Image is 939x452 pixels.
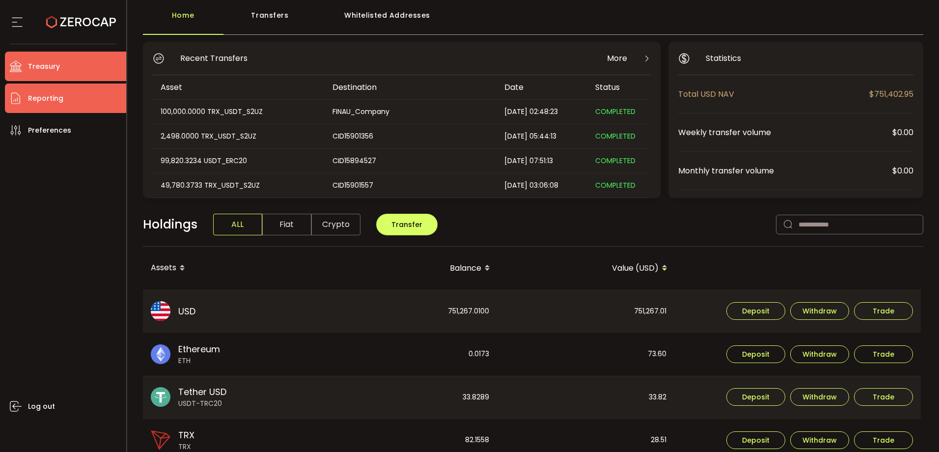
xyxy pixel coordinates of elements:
div: Balance [321,260,498,277]
span: TRX [178,442,194,452]
span: More [607,52,627,64]
div: 49,780.3733 TRX_USDT_S2UZ [153,180,324,191]
div: [DATE] 03:06:08 [497,180,587,191]
div: Date [497,82,587,93]
div: Status [587,82,649,93]
span: Holdings [143,215,197,234]
div: Transfers [223,5,317,35]
span: Log out [28,399,55,414]
span: Fiat [262,214,311,235]
span: Transfer [391,220,422,229]
img: usd_portfolio.svg [151,301,170,321]
div: CID15894527 [325,155,496,167]
span: COMPLETED [595,180,635,190]
span: TRX [178,428,194,442]
span: Tether USD [178,385,226,398]
span: Preferences [28,123,71,138]
div: 99,820.3234 USDT_ERC20 [153,155,324,167]
iframe: Chat Widget [719,57,939,452]
span: USDT-TRC20 [178,398,226,409]
div: 751,267.01 [498,290,674,333]
span: ETH [178,356,220,366]
div: Asset [153,82,325,93]
img: trx_portfolio.png [151,430,170,450]
div: 751,267.0100 [321,290,497,333]
div: 73.60 [498,333,674,376]
div: FINAU_Company [325,106,496,117]
div: 100,000.0000 TRX_USDT_S2UZ [153,106,324,117]
span: COMPLETED [595,156,635,166]
span: Treasury [28,59,60,74]
div: Destination [325,82,497,93]
div: [DATE] 05:44:13 [497,131,587,142]
span: Recent Transfers [180,52,248,64]
div: CID15901356 [325,131,496,142]
div: Assets [143,260,321,277]
span: Ethereum [178,342,220,356]
img: usdt_portfolio.svg [151,387,170,407]
span: Statistics [706,52,741,64]
span: Crypto [311,214,360,235]
div: 0.0173 [321,333,497,376]
span: COMPLETED [595,107,635,116]
div: 33.82 [498,376,674,419]
div: 2,498.0000 TRX_USDT_S2UZ [153,131,324,142]
div: [DATE] 07:51:13 [497,155,587,167]
span: Monthly transfer volume [678,165,892,177]
img: eth_portfolio.svg [151,344,170,364]
span: USD [178,305,195,318]
div: CID15901557 [325,180,496,191]
span: ALL [213,214,262,235]
div: Value (USD) [498,260,675,277]
div: 33.8289 [321,376,497,419]
span: COMPLETED [595,131,635,141]
span: Weekly transfer volume [678,126,892,139]
div: Whitelisted Addresses [317,5,458,35]
span: Total USD NAV [678,88,869,100]
div: [DATE] 02:48:23 [497,106,587,117]
span: Reporting [28,91,63,106]
button: Transfer [376,214,438,235]
div: Home [143,5,223,35]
